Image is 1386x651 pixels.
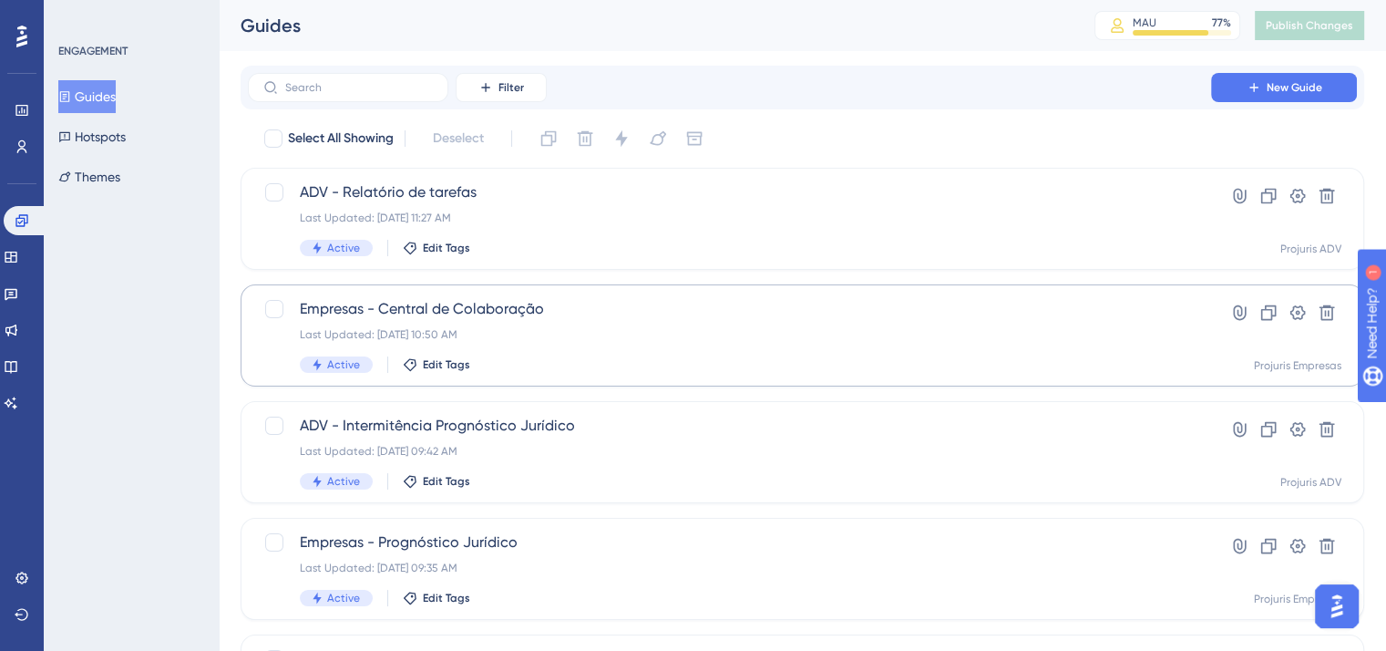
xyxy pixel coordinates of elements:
span: Publish Changes [1266,18,1353,33]
button: Edit Tags [403,357,470,372]
span: Edit Tags [423,357,470,372]
iframe: UserGuiding AI Assistant Launcher [1309,579,1364,634]
div: Last Updated: [DATE] 09:42 AM [300,444,1159,459]
button: New Guide [1211,73,1357,102]
span: Active [327,474,360,489]
div: Projuris Empresas [1254,592,1341,606]
input: Search [285,81,433,94]
div: Projuris ADV [1280,475,1341,490]
span: ADV - Relatório de tarefas [300,181,1159,203]
div: Last Updated: [DATE] 11:27 AM [300,211,1159,225]
span: Active [327,591,360,605]
button: Themes [58,160,120,193]
span: Empresas - Prognóstico Jurídico [300,532,1159,553]
div: Last Updated: [DATE] 09:35 AM [300,561,1159,575]
span: Edit Tags [423,241,470,255]
div: Projuris ADV [1280,242,1341,256]
button: Edit Tags [403,474,470,489]
button: Edit Tags [403,591,470,605]
span: Filter [498,80,524,95]
span: Edit Tags [423,474,470,489]
button: Deselect [416,122,500,155]
span: Empresas - Central de Colaboração [300,298,1159,320]
button: Filter [456,73,547,102]
span: Select All Showing [288,128,394,150]
button: Edit Tags [403,241,470,255]
span: Need Help? [43,5,114,26]
div: Projuris Empresas [1254,358,1341,373]
span: Deselect [433,128,484,150]
span: Active [327,241,360,255]
div: 1 [127,9,132,24]
span: Edit Tags [423,591,470,605]
span: Active [327,357,360,372]
span: New Guide [1267,80,1322,95]
div: Guides [241,13,1049,38]
div: 77 % [1212,15,1231,30]
button: Publish Changes [1255,11,1364,40]
div: ENGAGEMENT [58,44,128,58]
div: Last Updated: [DATE] 10:50 AM [300,327,1159,342]
div: MAU [1133,15,1156,30]
button: Hotspots [58,120,126,153]
span: ADV - Intermitência Prognóstico Jurídico [300,415,1159,437]
button: Guides [58,80,116,113]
